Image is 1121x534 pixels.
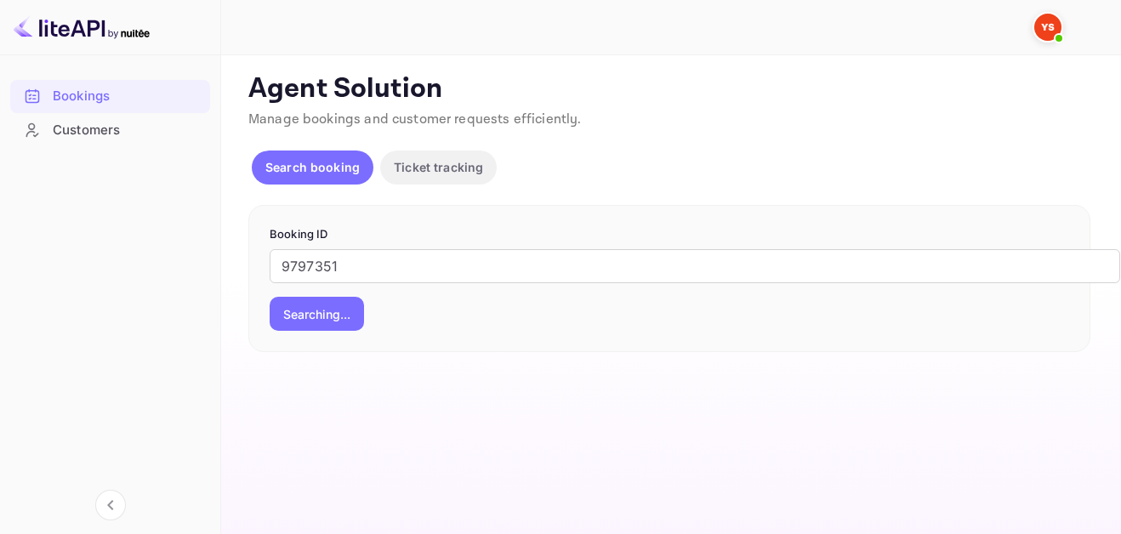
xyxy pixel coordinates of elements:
[95,490,126,520] button: Collapse navigation
[270,226,1069,243] p: Booking ID
[10,114,210,145] a: Customers
[265,158,360,176] p: Search booking
[10,114,210,147] div: Customers
[270,297,364,331] button: Searching...
[394,158,483,176] p: Ticket tracking
[10,80,210,113] div: Bookings
[53,87,202,106] div: Bookings
[270,249,1120,283] input: Enter Booking ID (e.g., 63782194)
[53,121,202,140] div: Customers
[248,72,1090,106] p: Agent Solution
[10,80,210,111] a: Bookings
[248,111,582,128] span: Manage bookings and customer requests efficiently.
[1034,14,1061,41] img: Yandex Support
[14,14,150,41] img: LiteAPI logo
